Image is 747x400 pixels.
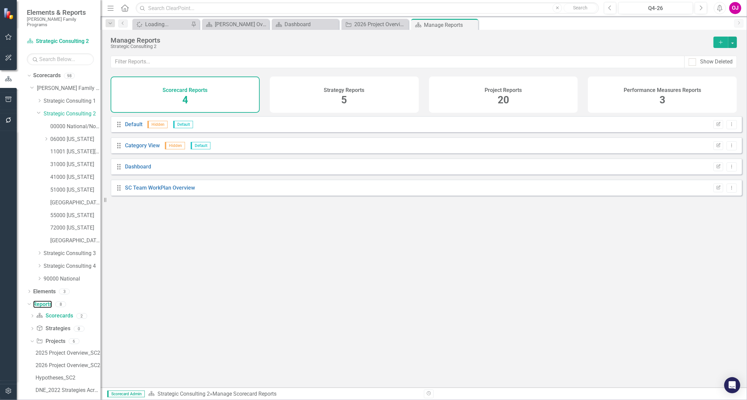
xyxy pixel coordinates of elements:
[50,123,101,131] a: 00000 National/No Jurisdiction (SC2)
[74,326,84,332] div: 0
[724,377,740,393] div: Open Intercom Messenger
[27,53,94,65] input: Search Below...
[621,4,691,12] div: Q4-26
[55,301,66,307] div: 8
[50,161,101,168] a: 31000 [US_STATE]
[354,20,407,29] div: 2026 Project Overview_SC2
[424,21,477,29] div: Manage Reports
[44,275,101,283] a: 90000 National
[660,94,665,106] span: 3
[134,20,189,29] a: Loading...
[148,390,419,398] div: » Manage Scorecard Reports
[165,142,185,149] span: Hidden
[50,186,101,194] a: 51000 [US_STATE]
[76,313,87,319] div: 2
[273,20,337,29] a: Dashboard
[204,20,267,29] a: [PERSON_NAME] Overview
[182,94,188,106] span: 4
[618,2,693,14] button: Q4-26
[624,87,701,93] h4: Performance Measures Reports
[36,312,73,320] a: Scorecards
[173,121,193,128] span: Default
[158,391,210,397] a: Strategic Consulting 2
[125,185,195,191] a: SC Team WorkPlan Overview
[33,288,56,296] a: Elements
[50,212,101,219] a: 55000 [US_STATE]
[50,173,101,181] a: 41000 [US_STATE]
[44,250,101,257] a: Strategic Consulting 3
[136,2,599,14] input: Search ClearPoint...
[125,142,160,149] a: Category View
[125,121,142,128] a: Default
[36,325,70,333] a: Strategies
[145,20,189,29] div: Loading...
[191,142,210,149] span: Default
[3,8,15,19] img: ClearPoint Strategy
[34,360,101,371] a: 2026 Project Overview_SC2
[50,237,101,245] a: [GEOGRAPHIC_DATA]
[700,58,733,66] div: Show Deleted
[163,87,207,93] h4: Scorecard Reports
[64,73,75,79] div: 98
[34,385,101,396] a: DNE_2022 Strategies Across States_3280
[341,94,347,106] span: 5
[343,20,407,29] a: 2026 Project Overview_SC2
[324,87,365,93] h4: Strategy Reports
[36,350,101,356] div: 2025 Project Overview_SC2
[27,38,94,45] a: Strategic Consulting 2
[59,289,70,294] div: 3
[33,301,52,308] a: Reports
[36,338,65,345] a: Projects
[44,262,101,270] a: Strategic Consulting 4
[37,85,101,92] a: [PERSON_NAME] Family Programs
[33,72,61,80] a: Scorecards
[50,199,101,207] a: [GEOGRAPHIC_DATA][US_STATE]
[729,2,741,14] button: OJ
[215,20,267,29] div: [PERSON_NAME] Overview
[111,37,707,44] div: Manage Reports
[485,87,522,93] h4: Project Reports
[34,348,101,358] a: 2025 Project Overview_SC2
[111,56,685,68] input: Filter Reports...
[50,224,101,232] a: 72000 [US_STATE]
[44,110,101,118] a: Strategic Consulting 2
[50,148,101,156] a: 11001 [US_STATE][GEOGRAPHIC_DATA]
[44,97,101,105] a: Strategic Consulting 1
[285,20,337,29] div: Dashboard
[111,44,707,49] div: Strategic Consulting 2
[69,339,79,344] div: 6
[27,16,94,28] small: [PERSON_NAME] Family Programs
[564,3,597,13] button: Search
[36,375,101,381] div: Hypotheses_SC2
[498,94,509,106] span: 20
[125,163,151,170] a: Dashboard
[573,5,588,10] span: Search
[107,391,145,397] span: Scorecard Admin
[50,136,101,143] a: 06000 [US_STATE]
[36,362,101,368] div: 2026 Project Overview_SC2
[147,121,168,128] span: Hidden
[36,387,101,393] div: DNE_2022 Strategies Across States_3280
[27,8,94,16] span: Elements & Reports
[34,372,101,383] a: Hypotheses_SC2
